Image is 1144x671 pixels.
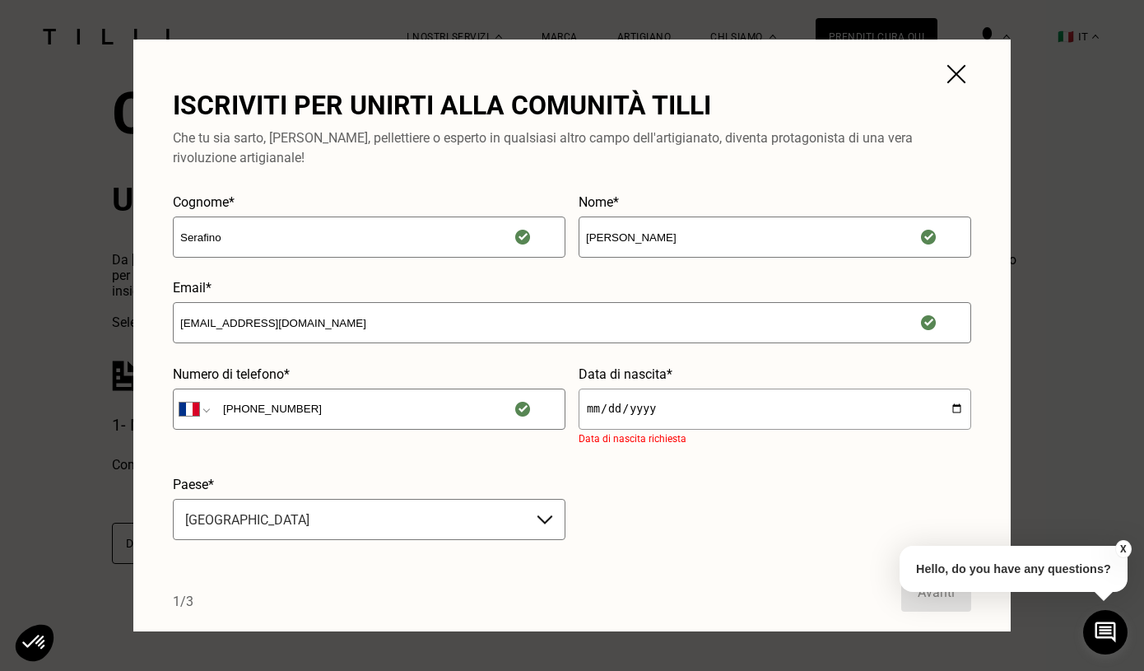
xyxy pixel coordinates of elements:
p: 1/ 3 [173,592,193,612]
h3: Iscriviti per unirti alla comunità Tilli [173,89,892,122]
img: yfpchv6kUof5kU+b2+COW3SZHf40Uof50U+b0Pyt9CfgAAAAAAAAAAQINPEo8Pimk+iwEAAAAASUVORK5CYII= [942,59,971,89]
input: 01/01/1990 [579,389,971,430]
label: Nome* [579,194,971,210]
label: Cognome* [173,194,565,210]
p: Data di nascita richiesta [579,433,971,445]
input: Cognome [173,217,565,258]
p: Che tu sia sarto, [PERSON_NAME], pellettiere o esperto in qualsiasi altro campo dell'artigianato,... [173,128,971,168]
img: Valid lastname icon [513,227,532,247]
label: Numero di telefono* [173,366,565,382]
label: Paese* [173,477,565,492]
img: Dropdown Arrow [535,510,555,529]
img: Valid phone icon [513,399,532,419]
input: Nome [579,217,971,258]
button: X [1115,540,1132,558]
p: Hello, do you have any questions? [900,546,1128,592]
img: Valid email icon [918,313,938,333]
img: Valid firstname icon [918,227,938,247]
label: Email* [173,280,971,296]
label: Data di nascita* [579,366,971,382]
